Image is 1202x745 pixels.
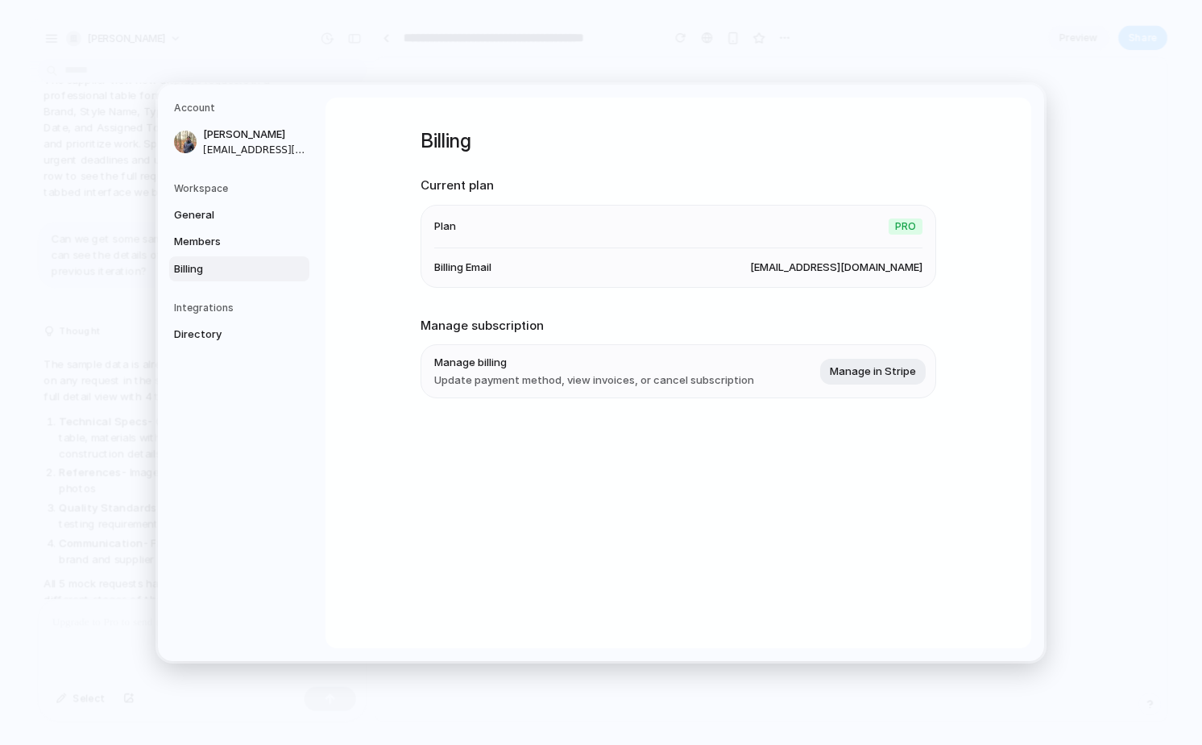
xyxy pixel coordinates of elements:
[203,127,306,143] span: [PERSON_NAME]
[421,177,936,195] h2: Current plan
[434,259,491,275] span: Billing Email
[174,101,309,115] h5: Account
[169,229,309,255] a: Members
[174,181,309,195] h5: Workspace
[174,260,277,277] span: Billing
[889,218,922,234] span: Pro
[169,256,309,281] a: Billing
[174,327,277,343] span: Directory
[169,202,309,227] a: General
[434,372,754,388] span: Update payment method, view invoices, or cancel subscription
[421,127,936,156] h1: Billing
[434,355,754,371] span: Manage billing
[169,122,309,162] a: [PERSON_NAME][EMAIL_ADDRESS][DOMAIN_NAME]
[169,322,309,348] a: Directory
[820,358,926,384] button: Manage in Stripe
[434,218,456,234] span: Plan
[174,234,277,250] span: Members
[203,142,306,156] span: [EMAIL_ADDRESS][DOMAIN_NAME]
[421,316,936,335] h2: Manage subscription
[830,363,916,379] span: Manage in Stripe
[174,301,309,315] h5: Integrations
[750,259,922,275] span: [EMAIL_ADDRESS][DOMAIN_NAME]
[174,206,277,223] span: General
